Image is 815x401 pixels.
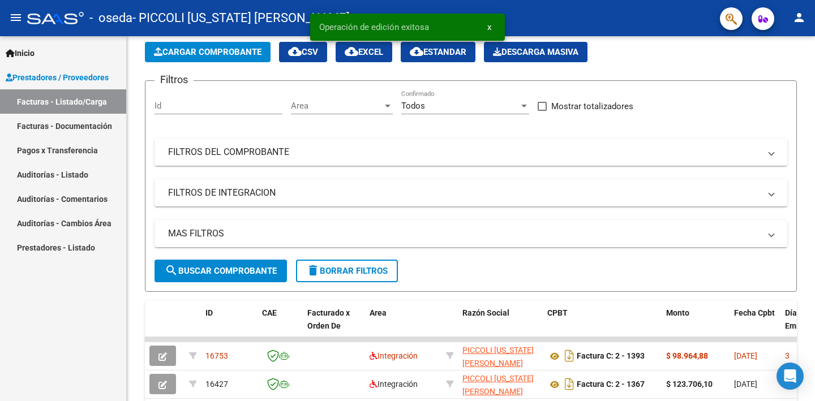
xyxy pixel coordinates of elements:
datatable-header-cell: CAE [258,301,303,351]
span: Monto [666,308,689,317]
mat-expansion-panel-header: FILTROS DEL COMPROBANTE [155,139,787,166]
span: - oseda [89,6,132,31]
i: Descargar documento [562,375,577,393]
span: x [487,22,491,32]
mat-icon: menu [9,11,23,24]
span: Facturado x Orden De [307,308,350,330]
span: PICCOLI [US_STATE] [PERSON_NAME] [462,374,534,396]
datatable-header-cell: Facturado x Orden De [303,301,365,351]
span: Todos [401,101,425,111]
span: 16427 [205,380,228,389]
span: Prestadores / Proveedores [6,71,109,84]
span: Integración [370,351,418,360]
span: Operación de edición exitosa [319,21,429,33]
mat-panel-title: MAS FILTROS [168,227,760,240]
mat-expansion-panel-header: MAS FILTROS [155,220,787,247]
span: Fecha Cpbt [734,308,775,317]
mat-panel-title: FILTROS DEL COMPROBANTE [168,146,760,158]
mat-icon: delete [306,264,320,277]
datatable-header-cell: Fecha Cpbt [730,301,780,351]
span: [DATE] [734,351,757,360]
span: Area [291,101,383,111]
button: Descarga Masiva [484,42,587,62]
strong: Factura C: 2 - 1393 [577,352,645,361]
button: CSV [279,42,327,62]
button: Cargar Comprobante [145,42,271,62]
mat-icon: person [792,11,806,24]
span: Razón Social [462,308,509,317]
span: Area [370,308,387,317]
strong: Factura C: 2 - 1367 [577,380,645,389]
button: Borrar Filtros [296,260,398,282]
strong: $ 123.706,10 [666,380,713,389]
datatable-header-cell: CPBT [543,301,662,351]
span: 16753 [205,351,228,360]
span: Mostrar totalizadores [551,100,633,113]
span: Cargar Comprobante [154,47,261,57]
mat-expansion-panel-header: FILTROS DE INTEGRACION [155,179,787,206]
span: CSV [288,47,318,57]
datatable-header-cell: Monto [662,301,730,351]
span: CPBT [547,308,568,317]
datatable-header-cell: Razón Social [458,301,543,351]
div: 27171063359 [462,372,538,396]
mat-icon: cloud_download [288,45,302,58]
span: EXCEL [345,47,383,57]
span: PICCOLI [US_STATE] [PERSON_NAME] [462,346,534,368]
span: Integración [370,380,418,389]
span: 3 [785,351,790,360]
button: Buscar Comprobante [155,260,287,282]
strong: $ 98.964,88 [666,351,708,360]
span: ID [205,308,213,317]
div: 27171063359 [462,344,538,368]
mat-panel-title: FILTROS DE INTEGRACION [168,187,760,199]
button: x [478,17,500,37]
span: - PICCOLI [US_STATE] [PERSON_NAME] [132,6,350,31]
div: Open Intercom Messenger [777,363,804,390]
datatable-header-cell: ID [201,301,258,351]
span: [DATE] [734,380,757,389]
span: Inicio [6,47,35,59]
span: Estandar [410,47,466,57]
mat-icon: search [165,264,178,277]
datatable-header-cell: Area [365,301,441,351]
app-download-masive: Descarga masiva de comprobantes (adjuntos) [484,42,587,62]
span: Borrar Filtros [306,266,388,276]
span: CAE [262,308,277,317]
span: Buscar Comprobante [165,266,277,276]
h3: Filtros [155,72,194,88]
i: Descargar documento [562,347,577,365]
span: Descarga Masiva [493,47,578,57]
